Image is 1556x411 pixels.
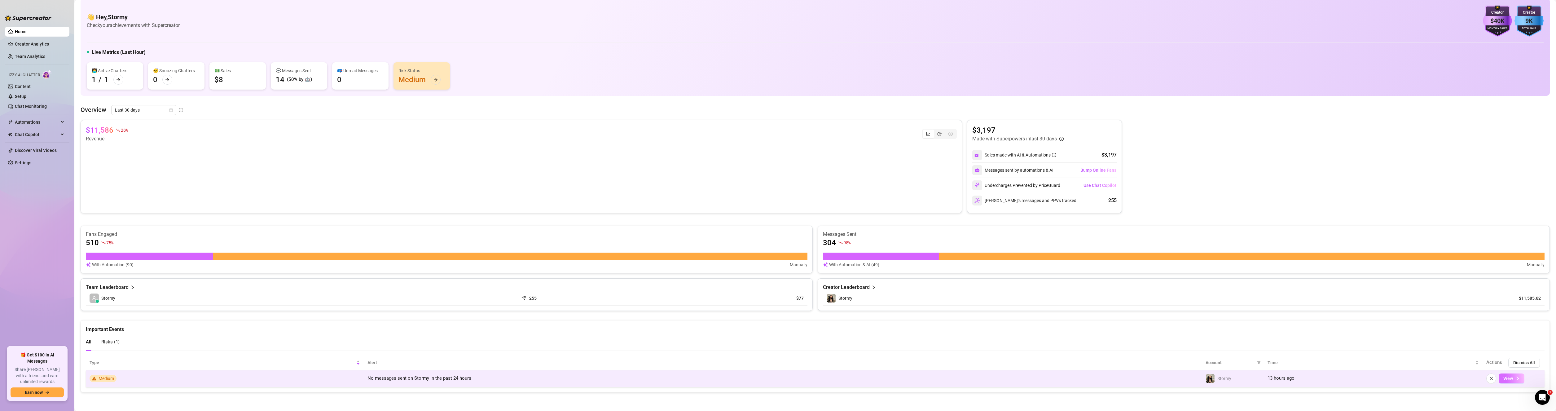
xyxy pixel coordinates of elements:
[974,198,980,203] img: svg%3e
[276,75,284,85] div: 14
[116,128,120,132] span: fall
[972,165,1053,175] div: Messages sent by automations & AI
[92,261,134,268] article: With Automation (90)
[86,320,1545,333] div: Important Events
[15,29,27,34] a: Home
[101,241,106,245] span: fall
[86,339,91,345] span: All
[11,387,64,397] button: Earn nowarrow-right
[1108,197,1117,204] div: 255
[106,240,113,245] span: 75 %
[1256,358,1262,367] span: filter
[1257,361,1261,365] span: filter
[25,390,43,395] span: Earn now
[86,261,91,268] img: svg%3e
[179,108,183,112] span: info-circle
[838,296,852,301] span: Stormy
[823,261,828,268] img: svg%3e
[116,77,121,82] span: arrow-right
[86,125,113,135] article: $11,586
[86,284,129,291] article: Team Leaderboard
[15,148,57,153] a: Discover Viral Videos
[169,108,173,112] span: calendar
[972,125,1064,135] article: $3,197
[15,94,26,99] a: Setup
[130,284,135,291] span: right
[521,294,528,300] span: send
[872,284,876,291] span: right
[1489,376,1493,381] span: close
[101,295,115,302] span: Stormy
[529,295,537,301] article: 255
[153,67,200,74] div: 😴 Snoozing Chatters
[1503,376,1513,381] span: View
[87,13,180,21] h4: 👋 Hey, Stormy
[5,15,51,21] img: logo-BBDzfeDw.svg
[1080,168,1116,173] span: Bump Online Fans
[1083,183,1116,188] span: Use Chat Copilot
[1514,16,1544,26] div: 9K
[1206,374,1215,383] img: Stormy
[337,67,384,74] div: 📪 Unread Messages
[829,261,879,268] article: With Automation & AI (49)
[926,132,930,136] span: line-chart
[15,84,31,89] a: Content
[86,231,807,238] article: Fans Engaged
[823,231,1545,238] article: Messages Sent
[153,75,157,85] div: 0
[337,75,341,85] div: 0
[115,105,173,115] span: Last 30 days
[790,261,807,268] article: Manually
[11,352,64,364] span: 🎁 Get $100 in AI Messages
[87,21,180,29] article: Check your achievements with Supercreator
[1499,373,1524,383] button: View
[15,54,45,59] a: Team Analytics
[974,152,980,158] img: svg%3e
[8,120,13,125] span: thunderbolt
[1515,376,1520,381] span: right
[165,77,169,82] span: arrow-right
[1514,27,1544,31] div: Total Fans
[121,127,128,133] span: 26 %
[92,376,96,381] span: warning
[1268,375,1294,381] span: 13 hours ago
[92,296,96,300] span: user
[1527,261,1545,268] article: Manually
[838,241,843,245] span: fall
[101,339,120,345] span: Risks ( 1 )
[1508,358,1540,368] button: Dismiss All
[15,104,47,109] a: Chat Monitoring
[974,183,980,188] img: svg%3e
[1483,10,1512,15] div: Creator
[823,284,870,291] article: Creator Leaderboard
[1483,16,1512,26] div: $40K
[90,359,355,366] span: Type
[975,168,980,173] img: svg%3e
[15,160,31,165] a: Settings
[15,117,59,127] span: Automations
[1514,10,1544,15] div: Creator
[1513,360,1535,365] span: Dismiss All
[214,67,261,74] div: 💵 Sales
[948,132,953,136] span: dollar-circle
[1264,355,1483,370] th: Time
[86,135,128,143] article: Revenue
[1059,137,1064,141] span: info-circle
[937,132,942,136] span: pie-chart
[1083,180,1117,190] button: Use Chat Copilot
[922,129,957,139] div: segmented control
[1483,6,1512,37] img: purple-badge-B9DA21FR.svg
[86,355,364,370] th: Type
[823,238,836,248] article: 304
[1483,27,1512,31] div: Monthly Sales
[1101,151,1117,159] div: $3,197
[276,67,322,74] div: 💬 Messages Sent
[8,132,12,137] img: Chat Copilot
[11,367,64,385] span: Share [PERSON_NAME] with a friend, and earn unlimited rewards
[86,238,99,248] article: 510
[15,130,59,139] span: Chat Copilot
[1206,359,1255,366] span: Account
[972,135,1057,143] article: Made with Superpowers in last 30 days
[92,67,138,74] div: 👩‍💻 Active Chatters
[1080,165,1117,175] button: Bump Online Fans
